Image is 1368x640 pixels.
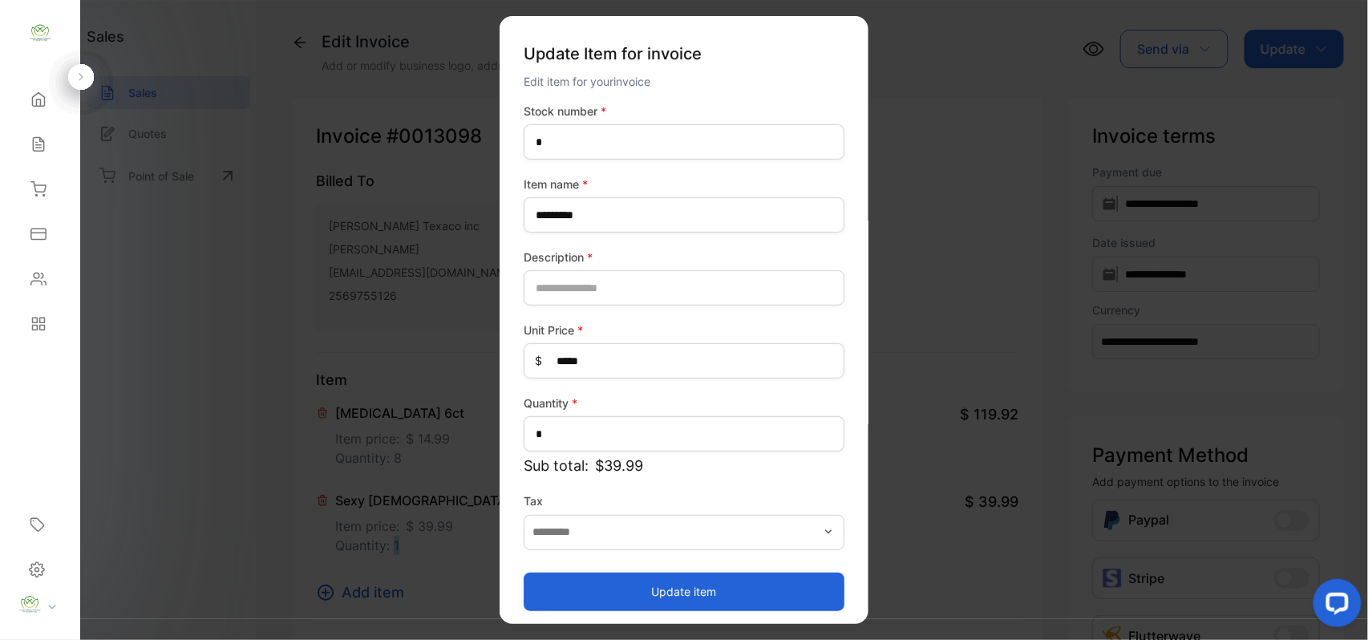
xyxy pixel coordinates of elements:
[524,75,650,88] span: Edit item for your invoice
[524,492,844,509] label: Tax
[524,176,844,192] label: Item name
[535,352,542,369] span: $
[28,21,52,45] img: logo
[524,35,844,72] p: Update Item for invoice
[524,103,844,119] label: Stock number
[1301,573,1368,640] iframe: LiveChat chat widget
[524,572,844,610] button: Update item
[524,249,844,265] label: Description
[595,455,643,476] span: $39.99
[524,395,844,411] label: Quantity
[18,593,42,617] img: profile
[524,322,844,338] label: Unit Price
[524,455,844,476] p: Sub total:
